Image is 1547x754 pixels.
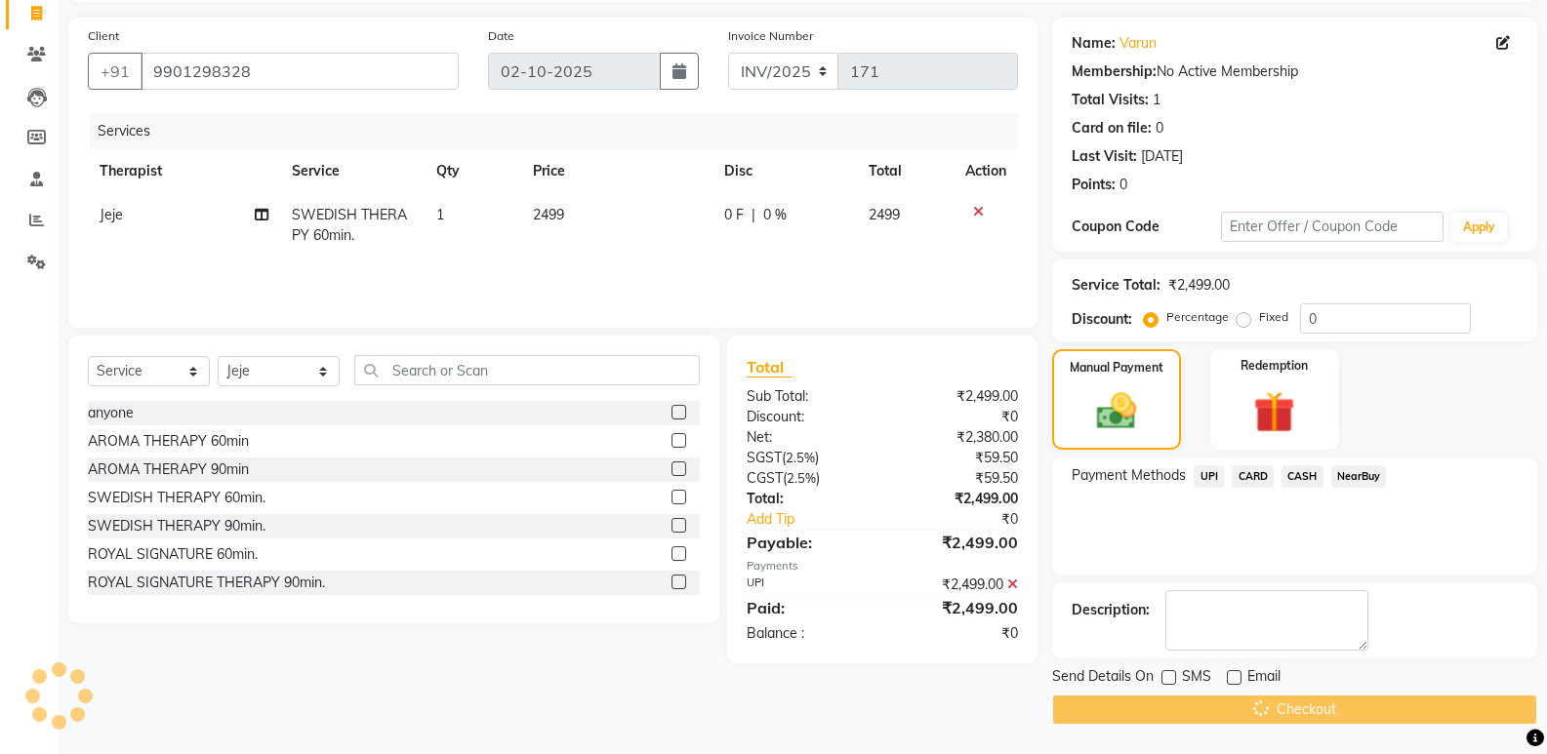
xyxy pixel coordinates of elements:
label: Fixed [1259,308,1288,326]
span: Total [747,357,792,377]
div: Description: [1072,600,1150,620]
span: 1 [436,206,444,223]
span: 0 F [724,205,744,225]
span: CARD [1232,465,1274,488]
div: ₹0 [882,623,1033,644]
th: Price [521,149,712,193]
div: ₹2,499.00 [882,575,1033,595]
span: Payment Methods [1072,465,1186,486]
th: Total [857,149,954,193]
div: Card on file: [1072,118,1152,139]
div: Total Visits: [1072,90,1149,110]
th: Qty [425,149,521,193]
div: Service Total: [1072,275,1160,296]
img: _cash.svg [1084,388,1149,434]
div: ₹0 [882,407,1033,427]
div: ( ) [732,468,882,489]
div: Membership: [1072,61,1157,82]
div: Payable: [732,531,882,554]
span: CASH [1282,465,1323,488]
div: ₹2,499.00 [882,531,1033,554]
input: Enter Offer / Coupon Code [1221,212,1444,242]
th: Therapist [88,149,280,193]
span: NearBuy [1331,465,1387,488]
div: [DATE] [1141,146,1183,167]
div: ₹2,499.00 [882,596,1033,619]
div: ₹59.50 [882,468,1033,489]
div: Sub Total: [732,386,882,407]
span: 2.5% [786,450,815,465]
div: ₹2,499.00 [882,489,1033,509]
span: 2499 [869,206,900,223]
div: ( ) [732,448,882,468]
div: Payments [747,558,1018,575]
th: Action [954,149,1018,193]
div: AROMA THERAPY 90min [88,459,249,480]
div: AROMA THERAPY 60min [88,431,249,452]
label: Percentage [1166,308,1229,326]
div: Discount: [1072,309,1132,330]
span: SMS [1182,666,1211,691]
input: Search or Scan [354,355,700,385]
label: Redemption [1241,357,1308,375]
div: Balance : [732,623,882,644]
span: | [752,205,755,225]
div: ₹0 [908,509,1033,530]
span: Email [1247,666,1281,691]
label: Manual Payment [1070,359,1163,377]
div: No Active Membership [1072,61,1518,82]
div: Points: [1072,175,1116,195]
div: Paid: [732,596,882,619]
div: ROYAL SIGNATURE 60min. [88,544,258,565]
input: Search by Name/Mobile/Email/Code [141,53,459,90]
div: Name: [1072,33,1116,54]
button: +91 [88,53,142,90]
div: Coupon Code [1072,217,1220,237]
button: Apply [1451,213,1507,242]
div: Net: [732,427,882,448]
div: 1 [1153,90,1160,110]
th: Service [280,149,425,193]
span: 2499 [533,206,564,223]
th: Disc [712,149,857,193]
div: Discount: [732,407,882,427]
div: 0 [1156,118,1163,139]
label: Invoice Number [728,27,813,45]
span: 0 % [763,205,787,225]
div: ₹59.50 [882,448,1033,468]
img: _gift.svg [1241,386,1308,438]
span: Send Details On [1052,666,1154,691]
a: Varun [1120,33,1157,54]
label: Client [88,27,119,45]
span: 2.5% [787,470,816,486]
div: UPI [732,575,882,595]
label: Date [488,27,514,45]
div: Services [90,113,1033,149]
div: SWEDISH THERAPY 90min. [88,516,265,536]
div: SWEDISH THERAPY 60min. [88,488,265,508]
div: anyone [88,403,134,423]
div: ₹2,380.00 [882,427,1033,448]
div: ROYAL SIGNATURE THERAPY 90min. [88,573,325,593]
div: Last Visit: [1072,146,1137,167]
div: 0 [1120,175,1127,195]
div: ₹2,499.00 [1168,275,1230,296]
div: ₹2,499.00 [882,386,1033,407]
span: SGST [747,449,782,466]
span: SWEDISH THERAPY 60min. [292,206,407,244]
div: Total: [732,489,882,509]
span: Jeje [100,206,123,223]
span: CGST [747,469,783,487]
span: UPI [1194,465,1224,488]
a: Add Tip [732,509,908,530]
